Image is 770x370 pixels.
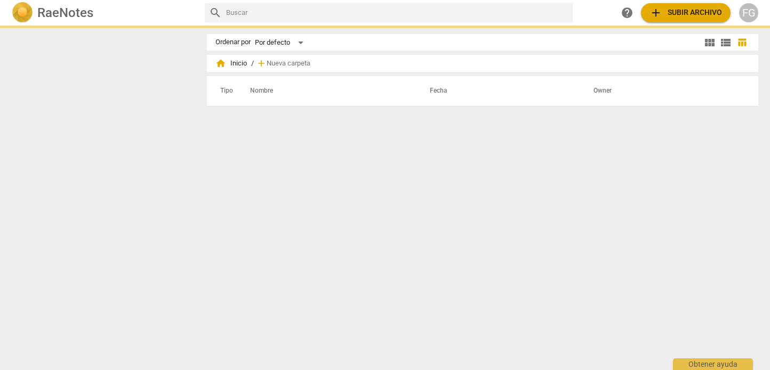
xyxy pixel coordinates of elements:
[718,35,734,51] button: Lista
[719,36,732,49] span: view_list
[12,2,33,23] img: Logo
[226,4,568,21] input: Buscar
[215,38,251,46] div: Ordenar por
[649,6,662,19] span: add
[255,34,307,51] div: Por defecto
[256,58,267,69] span: add
[737,37,747,47] span: table_chart
[12,2,196,23] a: LogoRaeNotes
[417,76,581,106] th: Fecha
[237,76,417,106] th: Nombre
[37,5,93,20] h2: RaeNotes
[212,76,237,106] th: Tipo
[215,58,226,69] span: home
[267,60,310,68] span: Nueva carpeta
[673,358,753,370] div: Obtener ayuda
[621,6,633,19] span: help
[251,60,254,68] span: /
[215,58,247,69] span: Inicio
[209,6,222,19] span: search
[641,3,731,22] button: Subir
[702,35,718,51] button: Cuadrícula
[581,76,747,106] th: Owner
[703,36,716,49] span: view_module
[617,3,637,22] a: Obtener ayuda
[649,6,722,19] span: Subir archivo
[739,3,758,22] button: FG
[734,35,750,51] button: Tabla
